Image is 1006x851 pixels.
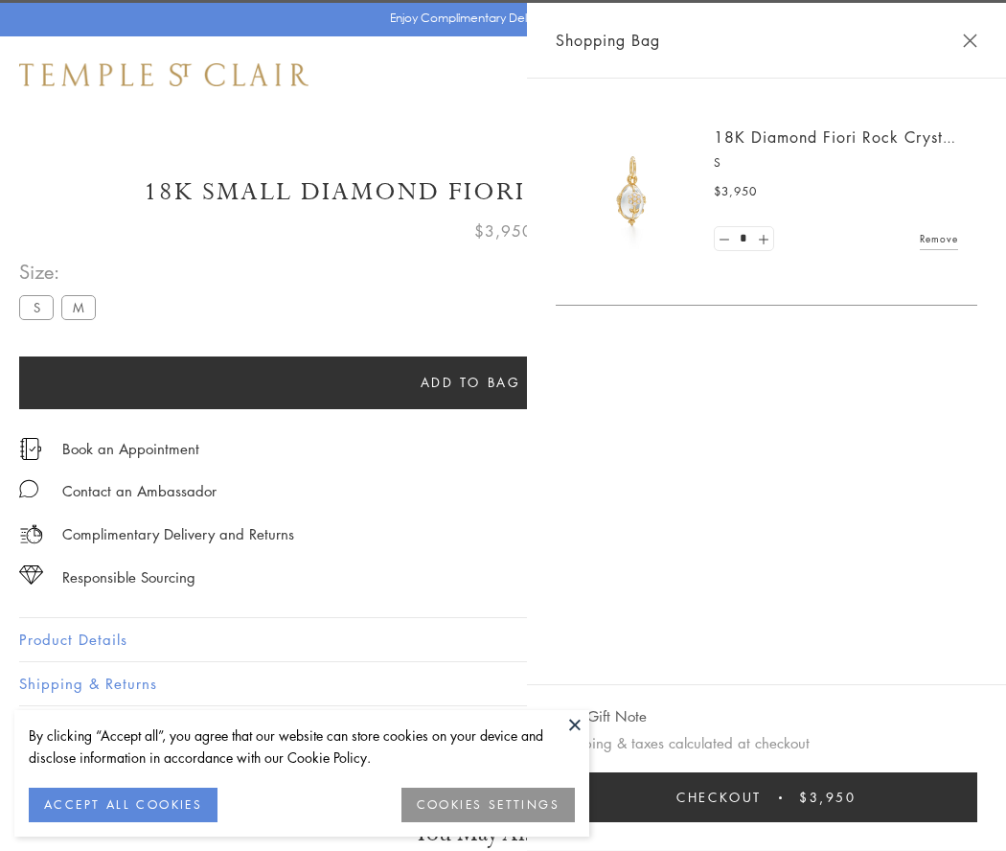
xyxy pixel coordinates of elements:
[715,227,734,251] a: Set quantity to 0
[575,134,690,249] img: P51889-E11FIORI
[920,228,958,249] a: Remove
[19,63,309,86] img: Temple St. Clair
[963,34,977,48] button: Close Shopping Bag
[19,438,42,460] img: icon_appointment.svg
[62,438,199,459] a: Book an Appointment
[799,787,857,808] span: $3,950
[19,175,987,209] h1: 18K Small Diamond Fiori Rock Crystal Amulet
[62,479,217,503] div: Contact an Ambassador
[62,522,294,546] p: Complimentary Delivery and Returns
[401,788,575,822] button: COOKIES SETTINGS
[61,295,96,319] label: M
[19,356,922,409] button: Add to bag
[29,788,217,822] button: ACCEPT ALL COOKIES
[753,227,772,251] a: Set quantity to 2
[556,772,977,822] button: Checkout $3,950
[19,618,987,661] button: Product Details
[421,372,521,393] span: Add to bag
[714,153,958,172] p: S
[714,182,757,201] span: $3,950
[29,724,575,769] div: By clicking “Accept all”, you agree that our website can store cookies on your device and disclos...
[556,731,977,755] p: Shipping & taxes calculated at checkout
[19,706,987,749] button: Gifting
[556,704,647,728] button: Add Gift Note
[19,662,987,705] button: Shipping & Returns
[19,256,103,287] span: Size:
[390,9,607,28] p: Enjoy Complimentary Delivery & Returns
[19,565,43,585] img: icon_sourcing.svg
[62,565,195,589] div: Responsible Sourcing
[19,522,43,546] img: icon_delivery.svg
[474,218,533,243] span: $3,950
[676,787,762,808] span: Checkout
[19,479,38,498] img: MessageIcon-01_2.svg
[556,28,660,53] span: Shopping Bag
[19,295,54,319] label: S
